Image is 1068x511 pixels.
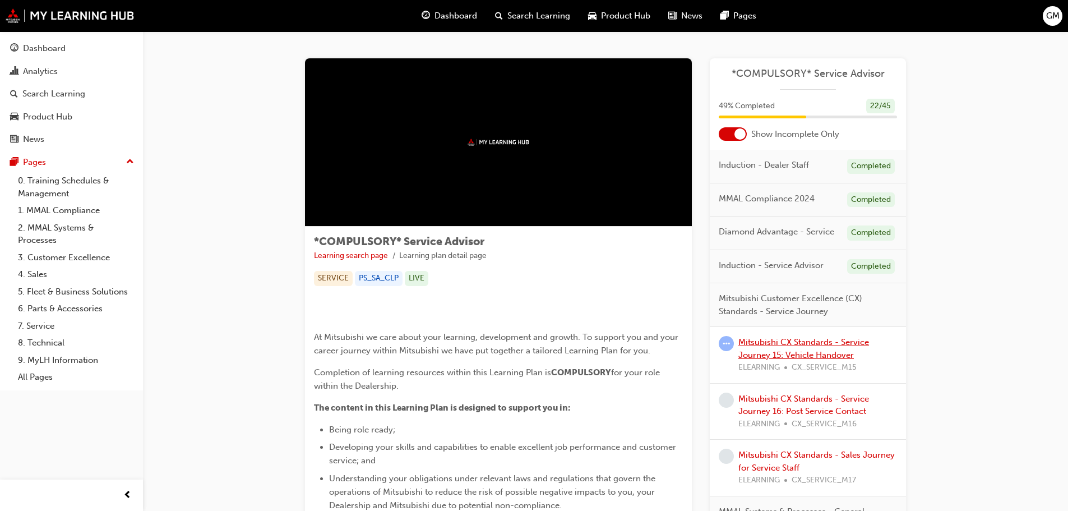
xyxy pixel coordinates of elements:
[23,111,72,123] div: Product Hub
[847,159,895,174] div: Completed
[468,139,529,146] img: mmal
[4,38,138,59] a: Dashboard
[10,135,19,145] span: news-icon
[10,67,19,77] span: chart-icon
[486,4,579,27] a: search-iconSearch Learning
[123,489,132,503] span: prev-icon
[588,9,597,23] span: car-icon
[314,367,662,391] span: for your role within the Dealership.
[720,9,729,23] span: pages-icon
[13,202,138,219] a: 1. MMAL Compliance
[719,67,897,80] a: *COMPULSORY* Service Advisor
[314,271,353,286] div: SERVICE
[847,192,895,208] div: Completed
[1046,10,1060,22] span: GM
[329,473,658,510] span: Understanding your obligations under relevant laws and regulations that govern the operations of ...
[719,192,815,205] span: MMAL Compliance 2024
[601,10,650,22] span: Product Hub
[719,100,775,113] span: 49 % Completed
[10,44,19,54] span: guage-icon
[738,394,869,417] a: Mitsubishi CX Standards - Service Journey 16: Post Service Contact
[751,128,839,141] span: Show Incomplete Only
[10,112,19,122] span: car-icon
[4,36,138,152] button: DashboardAnalyticsSearch LearningProduct HubNews
[847,259,895,274] div: Completed
[314,235,484,248] span: *COMPULSORY* Service Advisor
[738,361,780,374] span: ELEARNING
[792,361,857,374] span: CX_SERVICE_M15
[668,9,677,23] span: news-icon
[4,129,138,150] a: News
[847,225,895,241] div: Completed
[13,266,138,283] a: 4. Sales
[4,107,138,127] a: Product Hub
[719,336,734,351] span: learningRecordVerb_ATTEMPT-icon
[13,352,138,369] a: 9. MyLH Information
[733,10,756,22] span: Pages
[738,418,780,431] span: ELEARNING
[4,84,138,104] a: Search Learning
[4,152,138,173] button: Pages
[1043,6,1062,26] button: GM
[22,88,85,100] div: Search Learning
[13,283,138,301] a: 5. Fleet & Business Solutions
[13,334,138,352] a: 8. Technical
[13,317,138,335] a: 7. Service
[551,367,611,378] span: COMPULSORY
[4,61,138,82] a: Analytics
[10,89,18,99] span: search-icon
[579,4,659,27] a: car-iconProduct Hub
[314,251,388,260] a: Learning search page
[23,42,66,55] div: Dashboard
[738,474,780,487] span: ELEARNING
[10,158,19,168] span: pages-icon
[6,8,135,23] img: mmal
[719,449,734,464] span: learningRecordVerb_NONE-icon
[314,367,551,378] span: Completion of learning resources within this Learning Plan is
[711,4,765,27] a: pages-iconPages
[314,403,571,413] span: The content in this Learning Plan is designed to support you in:
[329,425,395,435] span: Being role ready;
[413,4,486,27] a: guage-iconDashboard
[355,271,403,286] div: PS_SA_CLP
[405,271,428,286] div: LIVE
[23,65,58,78] div: Analytics
[719,225,834,238] span: Diamond Advantage - Service
[314,332,681,356] span: At Mitsubishi we care about your learning, development and growth. To support you and your career...
[495,9,503,23] span: search-icon
[13,300,138,317] a: 6. Parts & Accessories
[866,99,895,114] div: 22 / 45
[13,249,138,266] a: 3. Customer Excellence
[719,292,888,317] span: Mitsubishi Customer Excellence (CX) Standards - Service Journey
[126,155,134,169] span: up-icon
[329,442,678,466] span: Developing your skills and capabilities to enable excellent job performance and customer service;...
[13,369,138,386] a: All Pages
[422,9,430,23] span: guage-icon
[13,172,138,202] a: 0. Training Schedules & Management
[23,133,44,146] div: News
[434,10,477,22] span: Dashboard
[738,337,869,360] a: Mitsubishi CX Standards - Service Journey 15: Vehicle Handover
[399,250,487,263] li: Learning plan detail page
[681,10,702,22] span: News
[507,10,570,22] span: Search Learning
[792,474,856,487] span: CX_SERVICE_M17
[719,159,809,172] span: Induction - Dealer Staff
[23,156,46,169] div: Pages
[792,418,857,431] span: CX_SERVICE_M16
[719,259,824,272] span: Induction - Service Advisor
[13,219,138,249] a: 2. MMAL Systems & Processes
[659,4,711,27] a: news-iconNews
[738,450,895,473] a: Mitsubishi CX Standards - Sales Journey for Service Staff
[719,393,734,408] span: learningRecordVerb_NONE-icon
